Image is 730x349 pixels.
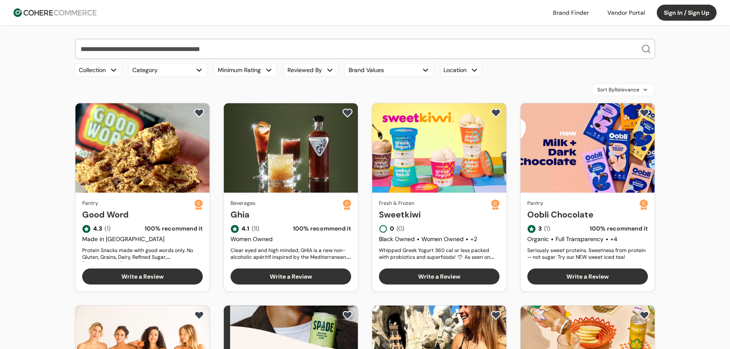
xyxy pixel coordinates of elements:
a: Good Word [82,208,194,221]
button: add to favorite [637,309,651,322]
button: Write a Review [527,268,648,285]
button: add to favorite [341,107,354,119]
button: add to favorite [341,309,354,322]
a: Ghia [231,208,343,221]
button: add to favorite [192,107,206,119]
img: Cohere Logo [13,8,97,17]
button: add to favorite [489,309,503,322]
button: Write a Review [82,268,203,285]
span: Sort By Relevance [597,86,639,94]
button: add to favorite [192,309,206,322]
button: Write a Review [231,268,351,285]
a: Sweetkiwi [379,208,491,221]
a: Oobli Chocolate [527,208,639,221]
button: Sign In / Sign Up [657,5,717,21]
button: add to favorite [637,107,651,119]
button: Write a Review [379,268,499,285]
button: add to favorite [489,107,503,119]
